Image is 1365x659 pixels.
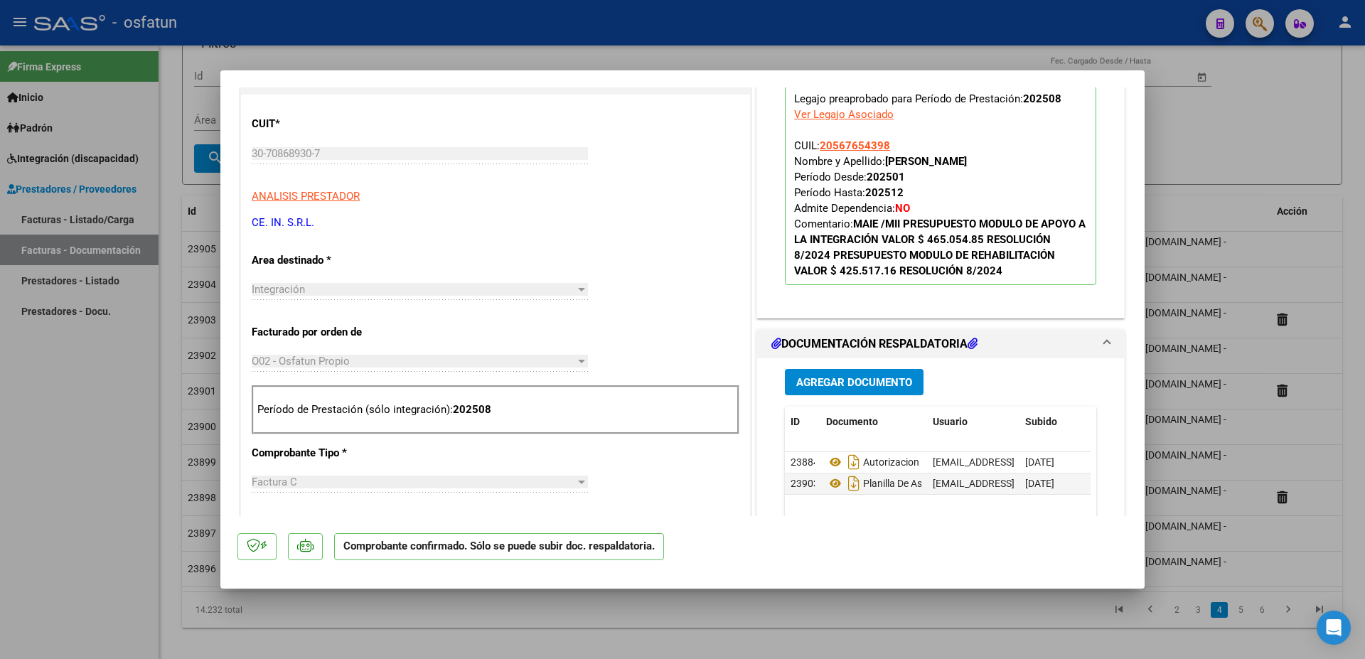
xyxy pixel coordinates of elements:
[794,139,1086,277] span: CUIL: Nombre y Apellido: Período Desde: Período Hasta: Admite Dependencia:
[252,476,297,488] span: Factura C
[895,202,910,215] strong: NO
[927,407,1019,437] datatable-header-cell: Usuario
[1023,92,1061,105] strong: 202508
[252,190,360,203] span: ANALISIS PRESTADOR
[785,407,820,437] datatable-header-cell: ID
[791,478,819,489] span: 23903
[867,171,905,183] strong: 202501
[334,533,664,561] p: Comprobante confirmado. Sólo se puede subir doc. respaldatoria.
[865,186,904,199] strong: 202512
[252,445,398,461] p: Comprobante Tipo *
[794,107,894,122] div: Ver Legajo Asociado
[1317,611,1351,645] div: Open Intercom Messenger
[791,456,819,468] span: 23884
[252,215,739,231] p: CE. IN. S.R.L.
[257,402,734,418] p: Período de Prestación (sólo integración):
[933,478,1174,489] span: [EMAIL_ADDRESS][DOMAIN_NAME] - [PERSON_NAME]
[252,324,398,341] p: Facturado por orden de
[1025,456,1054,468] span: [DATE]
[820,407,927,437] datatable-header-cell: Documento
[794,218,1086,277] span: Comentario:
[785,86,1096,285] p: Legajo preaprobado para Período de Prestación:
[845,472,863,495] i: Descargar documento
[252,283,305,296] span: Integración
[826,456,1094,468] span: Autorizacion Auditoria Rehabilitacion Intensiva 2025
[933,456,1174,468] span: [EMAIL_ADDRESS][DOMAIN_NAME] - [PERSON_NAME]
[933,416,968,427] span: Usuario
[1025,416,1057,427] span: Subido
[252,116,398,132] p: CUIT
[1019,407,1091,437] datatable-header-cell: Subido
[453,403,491,416] strong: 202508
[885,155,967,168] strong: [PERSON_NAME]
[820,139,890,152] span: 20567654398
[252,355,350,368] span: O02 - Osfatun Propio
[826,416,878,427] span: Documento
[796,376,912,389] span: Agregar Documento
[845,451,863,473] i: Descargar documento
[757,330,1124,358] mat-expansion-panel-header: DOCUMENTACIÓN RESPALDATORIA
[826,478,958,489] span: Planilla De Asisitencia
[791,416,800,427] span: ID
[1025,478,1054,489] span: [DATE]
[757,358,1124,653] div: DOCUMENTACIÓN RESPALDATORIA
[771,336,978,353] h1: DOCUMENTACIÓN RESPALDATORIA
[785,369,924,395] button: Agregar Documento
[252,252,398,269] p: Area destinado *
[794,218,1086,277] strong: MAIE /MII PRESUPUESTO MODULO DE APOYO A LA INTEGRACIÓN VALOR $ 465.054.85 RESOLUCIÓN 8/2024 PRESU...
